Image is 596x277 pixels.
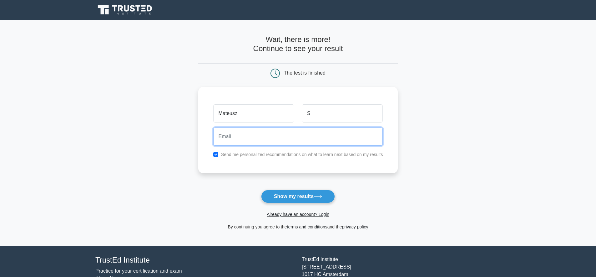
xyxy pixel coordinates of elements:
[194,223,402,231] div: By continuing you agree to the and the
[287,224,327,229] a: terms and conditions
[302,104,383,123] input: Last name
[267,212,329,217] a: Already have an account? Login
[261,190,335,203] button: Show my results
[95,256,294,265] h4: TrustEd Institute
[95,268,182,274] a: Practice for your certification and exam
[198,35,398,53] h4: Wait, there is more! Continue to see your result
[342,224,368,229] a: privacy policy
[213,104,294,123] input: First name
[213,128,383,146] input: Email
[284,70,326,76] div: The test is finished
[221,152,383,157] label: Send me personalized recommendations on what to learn next based on my results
